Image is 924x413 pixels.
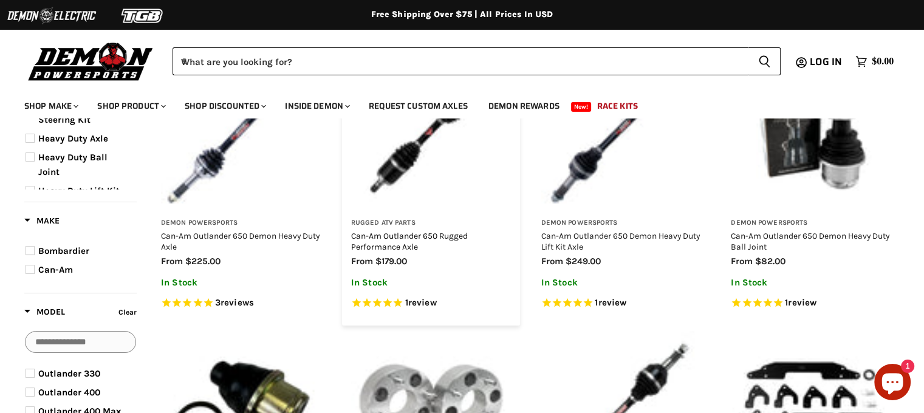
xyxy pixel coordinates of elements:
img: TGB Logo 2 [97,4,188,27]
span: $82.00 [755,256,785,267]
span: Rated 5.0 out of 5 stars 1 reviews [351,297,511,310]
form: Product [173,47,781,75]
span: review [598,297,626,308]
img: Demon Powersports [24,39,157,83]
p: In Stock [161,278,321,288]
p: In Stock [351,278,511,288]
a: Log in [804,56,849,67]
h3: Demon Powersports [731,219,891,228]
p: In Stock [731,278,891,288]
span: Rated 5.0 out of 5 stars 3 reviews [161,297,321,310]
a: Can-Am Outlander 650 Demon Heavy Duty Ball Joint [731,231,889,251]
span: from [731,256,753,267]
a: Shop Discounted [176,94,273,118]
span: New! [571,102,592,112]
button: Clear filter by Model [115,305,137,322]
span: from [351,256,373,267]
input: When autocomplete results are available use up and down arrows to review and enter to select [173,47,748,75]
button: Filter by Model [24,306,65,321]
h3: Demon Powersports [161,219,321,228]
a: $0.00 [849,53,900,70]
img: Can-Am Outlander 650 Demon Heavy Duty Lift Kit Axle [541,50,701,210]
input: Search Options [25,331,136,353]
span: Rated 5.0 out of 5 stars 1 reviews [731,297,891,310]
a: Can-Am Outlander 650 Rugged Performance Axle [351,231,468,251]
a: Inside Demon [276,94,357,118]
span: 1 reviews [785,297,816,308]
button: Filter by Make [24,215,60,230]
span: Outlander 400 [38,387,100,398]
span: from [161,256,183,267]
a: Shop Make [15,94,86,118]
span: review [788,297,816,308]
img: Can-Am Outlander 650 Demon Heavy Duty Axle [161,50,321,210]
span: Bombardier [38,245,89,256]
span: Rated 5.0 out of 5 stars 1 reviews [541,297,701,310]
span: $179.00 [375,256,407,267]
a: Can-Am Outlander 650 Demon Heavy Duty Axle [161,231,320,251]
span: 1 reviews [595,297,626,308]
a: Shop Product [88,94,173,118]
span: $0.00 [872,56,894,67]
span: Model [24,307,65,317]
span: Log in [810,54,842,69]
img: Can-Am Outlander 650 Rugged Performance Axle [351,50,511,210]
span: Outlander 330 [38,368,100,379]
span: $249.00 [566,256,601,267]
img: Can-Am Outlander 650 Demon Heavy Duty Ball Joint [731,50,891,210]
span: Heavy Duty Ball Joint [38,152,108,177]
h3: Rugged ATV Parts [351,219,511,228]
span: from [541,256,563,267]
span: Can-Am [38,264,73,275]
span: Make [24,216,60,226]
inbox-online-store-chat: Shopify online store chat [871,364,914,403]
p: In Stock [541,278,701,288]
span: Heavy Duty Lift Kit Axle [38,185,120,211]
span: $225.00 [185,256,221,267]
h3: Demon Powersports [541,219,701,228]
a: Request Custom Axles [360,94,477,118]
span: review [408,297,437,308]
span: reviews [221,297,254,308]
span: 3 reviews [215,297,254,308]
button: Search [748,47,781,75]
img: Demon Electric Logo 2 [6,4,97,27]
span: 1 reviews [405,297,437,308]
a: Demon Rewards [479,94,569,118]
a: Race Kits [588,94,647,118]
span: Heavy Duty Axle [38,133,108,144]
ul: Main menu [15,89,891,118]
a: Can-Am Outlander 650 Demon Heavy Duty Lift Kit Axle [541,231,700,251]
